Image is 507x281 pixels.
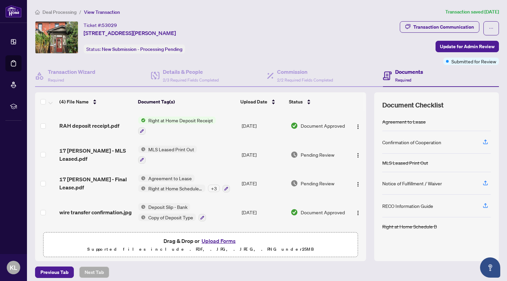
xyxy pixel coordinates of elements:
[59,175,133,191] span: 17 [PERSON_NAME] - Final Lease.pdf
[48,68,95,76] h4: Transaction Wizard
[146,203,190,211] span: Deposit Slip - Bank
[59,208,132,216] span: wire transfer confirmation.jpg
[138,117,146,124] img: Status Icon
[163,77,219,83] span: 2/3 Required Fields Completed
[138,214,146,221] img: Status Icon
[382,100,444,110] span: Document Checklist
[79,8,81,16] li: /
[382,202,433,210] div: RECO Information Guide
[57,92,135,111] th: (4) File Name
[413,22,474,32] div: Transaction Communication
[239,198,288,227] td: [DATE]
[436,41,499,52] button: Update for Admin Review
[239,140,288,169] td: [DATE]
[382,223,437,230] div: Right at Home Schedule B
[79,267,109,278] button: Next Tab
[146,185,205,192] span: Right at Home Schedule B
[59,122,119,130] span: RAH deposit receipt.pdf
[59,147,133,163] span: 17 [PERSON_NAME] - MLS Leased.pdf
[286,92,347,111] th: Status
[445,8,499,16] article: Transaction saved [DATE]
[138,175,230,193] button: Status IconAgreement to LeaseStatus IconRight at Home Schedule B+3
[40,267,68,278] span: Previous Tab
[353,149,363,160] button: Logo
[146,214,196,221] span: Copy of Deposit Type
[138,185,146,192] img: Status Icon
[35,267,74,278] button: Previous Tab
[102,46,182,52] span: New Submission - Processing Pending
[146,175,195,182] span: Agreement to Lease
[353,178,363,189] button: Logo
[239,111,288,140] td: [DATE]
[163,68,219,76] h4: Details & People
[48,245,354,253] p: Supported files include .PDF, .JPG, .JPEG, .PNG under 25 MB
[146,117,216,124] span: Right at Home Deposit Receipt
[291,151,298,158] img: Document Status
[353,120,363,131] button: Logo
[138,146,197,164] button: Status IconMLS Leased Print Out
[43,232,358,257] span: Drag & Drop orUpload FormsSupported files include .PDF, .JPG, .JPEG, .PNG under25MB
[382,159,428,166] div: MLS Leased Print Out
[301,151,334,158] span: Pending Review
[35,10,40,14] span: home
[200,237,238,245] button: Upload Forms
[291,180,298,187] img: Document Status
[138,203,206,221] button: Status IconDeposit Slip - BankStatus IconCopy of Deposit Type
[355,124,361,129] img: Logo
[42,9,77,15] span: Deal Processing
[382,118,426,125] div: Agreement to Lease
[138,146,146,153] img: Status Icon
[395,68,423,76] h4: Documents
[10,263,17,272] span: KL
[238,92,286,111] th: Upload Date
[59,98,89,105] span: (4) File Name
[35,22,78,53] img: IMG-W12345086_1.jpg
[382,180,442,187] div: Notice of Fulfillment / Waiver
[355,210,361,216] img: Logo
[239,169,288,198] td: [DATE]
[440,41,495,52] span: Update for Admin Review
[102,22,117,28] span: 53029
[301,180,334,187] span: Pending Review
[84,44,185,54] div: Status:
[382,138,441,146] div: Confirmation of Cooperation
[84,21,117,29] div: Ticket #:
[489,26,494,31] span: ellipsis
[480,257,500,278] button: Open asap
[277,68,333,76] h4: Commission
[289,98,303,105] span: Status
[163,237,238,245] span: Drag & Drop or
[135,92,238,111] th: Document Tag(s)
[208,185,220,192] div: + 3
[240,98,267,105] span: Upload Date
[353,207,363,218] button: Logo
[355,153,361,158] img: Logo
[84,9,120,15] span: View Transaction
[355,182,361,187] img: Logo
[48,77,64,83] span: Required
[400,21,479,33] button: Transaction Communication
[301,122,345,129] span: Document Approved
[451,58,496,65] span: Submitted for Review
[138,117,216,135] button: Status IconRight at Home Deposit Receipt
[395,77,411,83] span: Required
[138,203,146,211] img: Status Icon
[146,146,197,153] span: MLS Leased Print Out
[138,175,146,182] img: Status Icon
[84,29,176,37] span: [STREET_ADDRESS][PERSON_NAME]
[301,209,345,216] span: Document Approved
[5,5,22,18] img: logo
[277,77,333,83] span: 2/2 Required Fields Completed
[291,209,298,216] img: Document Status
[291,122,298,129] img: Document Status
